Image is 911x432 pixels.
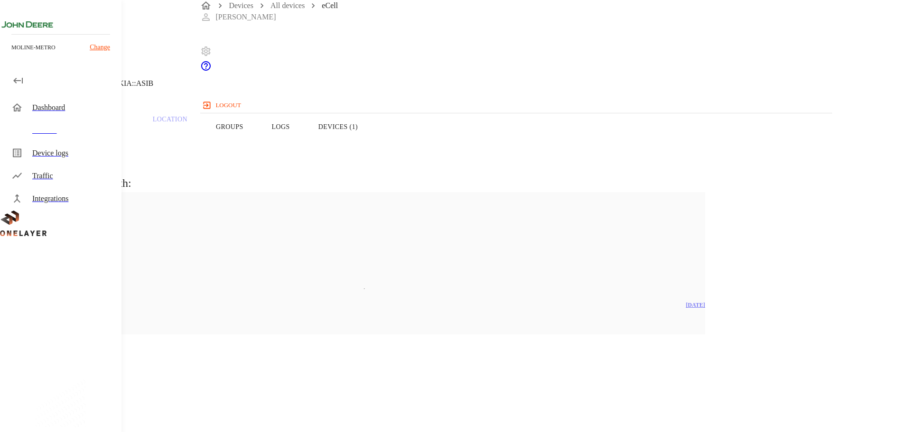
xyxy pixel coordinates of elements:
[258,97,304,157] button: Logs
[229,1,253,9] a: Devices
[270,1,305,9] a: All devices
[43,273,705,285] li: 1 Models
[304,97,372,157] button: Devices (1)
[24,174,705,192] h6: eCell is associated with:
[24,222,637,238] h5: quarantine_non_cell
[200,65,212,73] span: Support Portal
[686,301,705,309] p: [DATE]
[200,98,832,113] a: logout
[202,97,258,157] button: Groups
[139,97,202,157] a: Location
[24,192,705,309] a: quarantine_non_cell14 Devices1 ModelsLast modified[DATE]
[215,11,276,23] p: [PERSON_NAME]
[200,65,212,73] a: onelayer-support
[43,262,705,273] li: 14 Devices
[200,98,244,113] button: logout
